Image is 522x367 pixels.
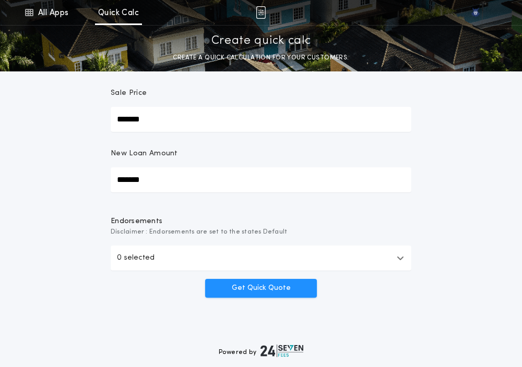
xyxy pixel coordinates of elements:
img: logo [260,345,303,357]
img: vs-icon [471,7,480,18]
button: Get Quick Quote [205,279,317,298]
p: Create quick calc [211,33,311,50]
p: CREATE A QUICK CALCULATION FOR YOUR CUSTOMERS. [173,53,349,63]
input: New Loan Amount [111,167,411,192]
p: 0 selected [117,252,155,264]
span: Endorsements [111,216,411,227]
div: Powered by [219,345,303,357]
p: Sale Price [111,88,147,99]
p: New Loan Amount [111,149,178,159]
button: 0 selected [111,246,411,271]
input: Sale Price [111,107,411,132]
span: Disclaimer : Endorsements are set to the states Default [111,227,411,237]
img: img [256,6,266,19]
